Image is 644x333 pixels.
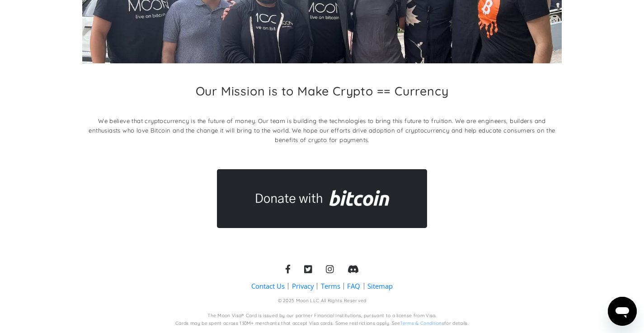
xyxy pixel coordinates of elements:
[278,298,367,304] div: © 2025 Moon LLC All Rights Reserved
[207,313,437,319] div: The Moon Visa® Card is issued by our partner Financial Institutions, pursuant to a license from V...
[292,281,314,291] a: Privacy
[82,116,562,145] p: We believe that cryptocurrency is the future of money. Our team is building the technologies to b...
[196,84,449,98] h2: Our Mission is to Make Crypto == Currency
[608,297,637,326] iframe: Botón para iniciar la ventana de mensajería
[251,281,285,291] a: Contact Us
[347,281,360,291] a: FAQ
[400,320,444,326] a: Terms & Conditions
[367,281,393,291] a: Sitemap
[175,320,469,327] div: Cards may be spent across 130M+ merchants that accept Visa cards. Some restrictions apply. See fo...
[321,281,340,291] a: Terms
